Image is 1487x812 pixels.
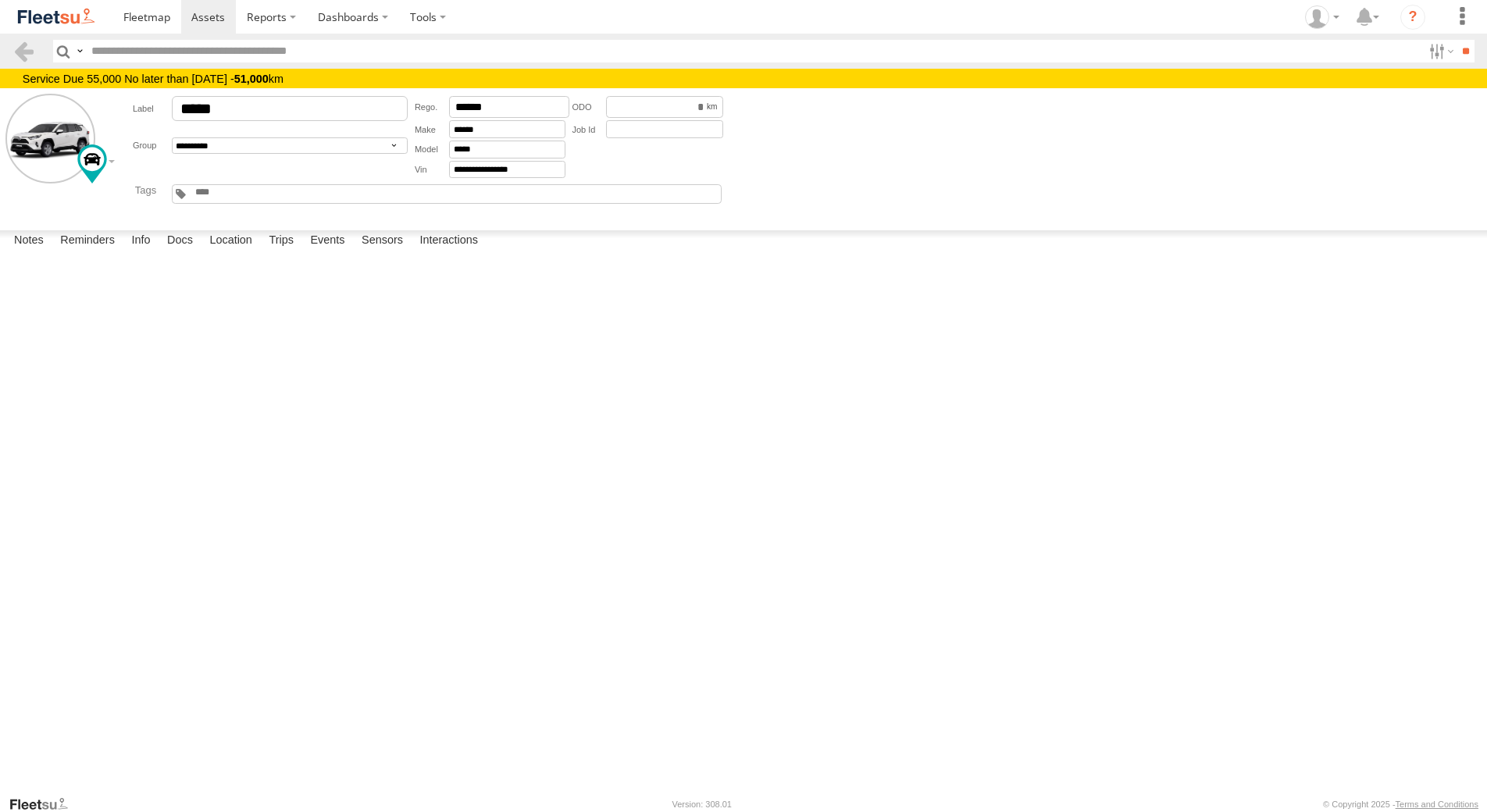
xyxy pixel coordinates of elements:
[52,230,123,252] label: Reminders
[354,230,411,252] label: Sensors
[1300,5,1345,29] div: Peter Edwardes
[234,73,269,85] strong: 51,000
[9,796,80,812] a: Visit our Website
[77,144,107,183] div: Change Map Icon
[302,230,352,252] label: Events
[201,230,260,252] label: Location
[159,230,201,252] label: Docs
[672,800,732,809] div: Version: 308.01
[1423,40,1457,62] label: Search Filter Options
[1396,800,1478,809] a: Terms and Conditions
[16,6,97,27] img: fleetsu-logo-horizontal.svg
[12,40,35,62] a: Back to previous Page
[1400,5,1425,30] i: ?
[261,230,301,252] label: Trips
[6,230,52,252] label: Notes
[123,230,158,252] label: Info
[412,230,486,252] label: Interactions
[1323,800,1478,809] div: © Copyright 2025 -
[73,40,86,62] label: Search Query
